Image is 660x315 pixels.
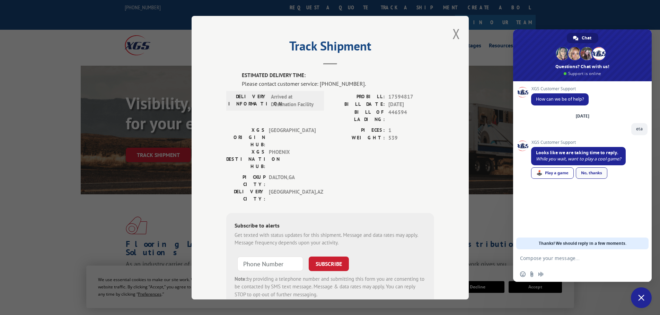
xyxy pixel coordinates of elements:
[226,148,265,170] label: XGS DESTINATION HUB:
[235,221,426,231] div: Subscribe to alerts
[228,93,267,108] label: DELIVERY INFORMATION:
[452,25,460,43] button: Close modal
[226,126,265,148] label: XGS ORIGIN HUB:
[330,101,385,109] label: BILL DATE:
[538,271,544,277] span: Audio message
[520,271,526,277] span: Insert an emoji
[235,275,426,298] div: by providing a telephone number and submitting this form you are consenting to be contacted by SM...
[330,93,385,101] label: PROBILL:
[531,86,589,91] span: XGS Customer Support
[531,140,626,145] span: XGS Customer Support
[242,72,434,80] label: ESTIMATED DELIVERY TIME:
[226,188,265,202] label: DELIVERY CITY:
[242,79,434,87] div: Please contact customer service: [PHONE_NUMBER].
[531,167,574,179] div: Play a game
[226,41,434,54] h2: Track Shipment
[576,114,589,118] div: [DATE]
[388,108,434,123] span: 446594
[330,134,385,142] label: WEIGHT:
[536,156,621,162] span: While you wait, want to play a cool game?
[269,126,316,148] span: [GEOGRAPHIC_DATA]
[582,33,591,43] span: Chat
[536,150,618,156] span: Looks like we are taking time to reply.
[235,231,426,247] div: Get texted with status updates for this shipment. Message and data rates may apply. Message frequ...
[269,188,316,202] span: [GEOGRAPHIC_DATA] , AZ
[529,271,535,277] span: Send a file
[536,170,543,176] span: 🕹️
[235,275,247,282] strong: Note:
[388,126,434,134] span: 1
[309,256,349,271] button: SUBSCRIBE
[269,173,316,188] span: DALTON , GA
[576,167,607,179] div: No, thanks
[269,148,316,170] span: PHOENIX
[330,108,385,123] label: BILL OF LADING:
[636,126,643,132] span: eta
[330,126,385,134] label: PIECES:
[520,255,630,261] textarea: Compose your message...
[237,256,303,271] input: Phone Number
[388,134,434,142] span: 539
[567,33,598,43] div: Chat
[539,238,626,249] span: Thanks! We should reply in a few moments.
[536,96,584,102] span: How can we be of help?
[388,101,434,109] span: [DATE]
[631,287,652,308] div: Close chat
[388,93,434,101] span: 17594817
[226,173,265,188] label: PICKUP CITY:
[271,93,318,108] span: Arrived at Destination Facility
